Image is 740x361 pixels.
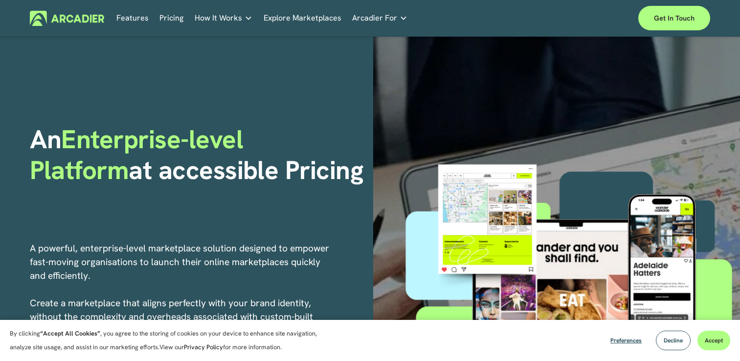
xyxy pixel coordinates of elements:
[352,11,397,25] span: Arcadier For
[195,11,242,25] span: How It Works
[30,11,105,26] img: Arcadier
[638,6,710,30] a: Get in touch
[159,11,183,26] a: Pricing
[10,327,328,354] p: By clicking , you agree to the storing of cookies on your device to enhance site navigation, anal...
[40,329,100,338] strong: “Accept All Cookies”
[352,11,407,26] a: folder dropdown
[30,122,250,186] span: Enterprise-level Platform
[30,124,367,185] h1: An at accessible Pricing
[603,331,649,350] button: Preferences
[705,337,723,344] span: Accept
[610,337,642,344] span: Preferences
[656,331,691,350] button: Decline
[195,11,252,26] a: folder dropdown
[697,331,730,350] button: Accept
[116,11,149,26] a: Features
[664,337,683,344] span: Decline
[184,343,223,351] a: Privacy Policy
[264,11,341,26] a: Explore Marketplaces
